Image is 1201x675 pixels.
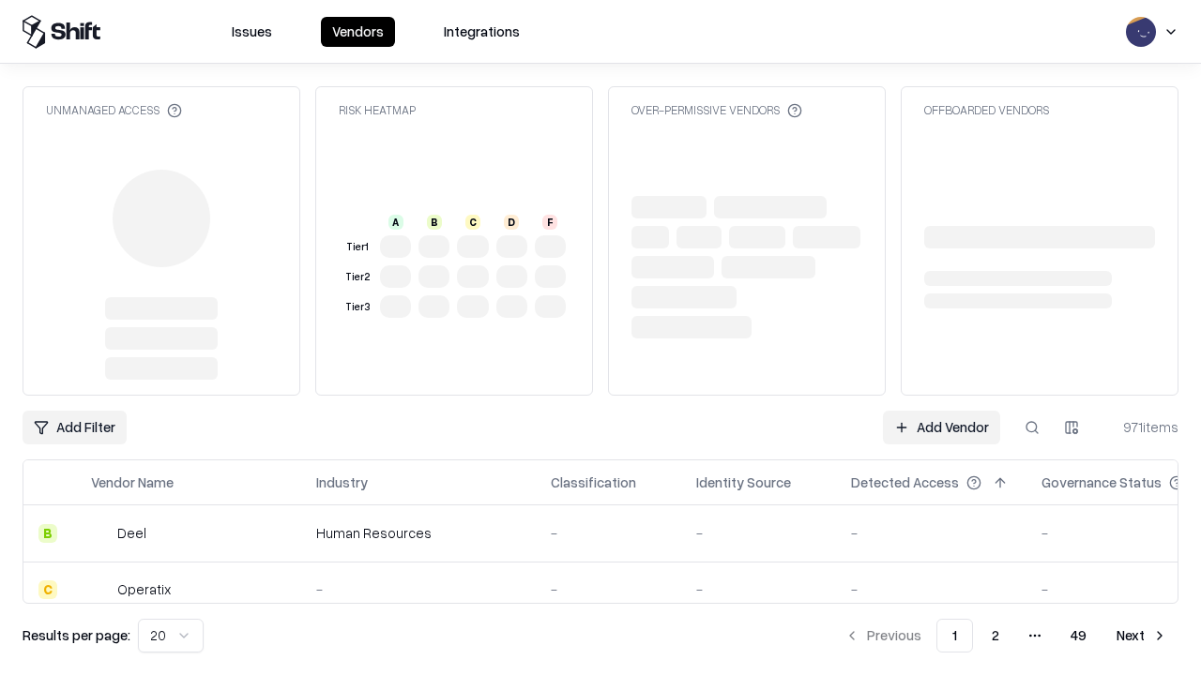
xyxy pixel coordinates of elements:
div: Classification [551,472,636,492]
button: 1 [936,619,973,652]
button: Integrations [433,17,531,47]
div: B [427,215,442,230]
div: - [696,523,821,543]
div: Detected Access [851,472,959,492]
button: Issues [220,17,283,47]
div: - [551,523,666,543]
button: Add Filter [23,411,127,444]
div: C [465,215,480,230]
div: - [851,523,1011,543]
div: A [388,215,403,230]
div: Operatix [117,579,171,599]
div: Human Resources [316,523,521,543]
div: Unmanaged Access [46,102,182,118]
div: Over-Permissive Vendors [631,102,802,118]
button: Vendors [321,17,395,47]
div: C [38,580,57,599]
div: Governance Status [1041,472,1162,492]
div: 971 items [1103,417,1178,437]
div: Deel [117,523,146,543]
div: Tier 2 [342,269,372,285]
div: Tier 3 [342,299,372,315]
div: Risk Heatmap [339,102,416,118]
div: F [542,215,557,230]
div: - [851,579,1011,599]
div: - [316,579,521,599]
button: 49 [1056,619,1102,652]
img: Deel [91,524,110,543]
div: Identity Source [696,472,791,492]
div: - [696,579,821,599]
button: Next [1105,619,1178,652]
nav: pagination [833,619,1178,652]
div: B [38,524,57,543]
div: Industry [316,472,368,492]
div: D [504,215,519,230]
button: 2 [977,619,1014,652]
div: Offboarded Vendors [924,102,1049,118]
div: Vendor Name [91,472,174,492]
div: Tier 1 [342,239,372,255]
a: Add Vendor [883,411,1000,444]
img: Operatix [91,580,110,599]
p: Results per page: [23,625,130,645]
div: - [551,579,666,599]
